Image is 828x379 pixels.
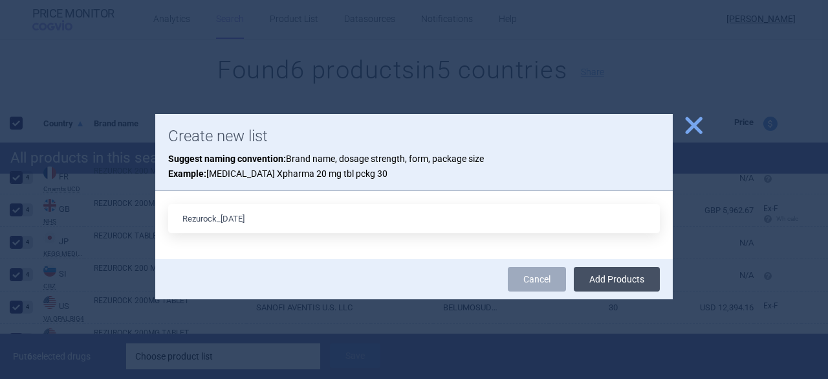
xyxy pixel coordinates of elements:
h1: Create new list [168,127,660,146]
strong: Suggest naming convention: [168,154,286,164]
strong: Example: [168,168,206,179]
a: Cancel [508,267,566,292]
p: Brand name, dosage strength, form, package size [MEDICAL_DATA] Xpharma 20 mg tbl pckg 30 [168,152,660,181]
input: List name [168,204,660,233]
button: Add Products [574,267,660,292]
